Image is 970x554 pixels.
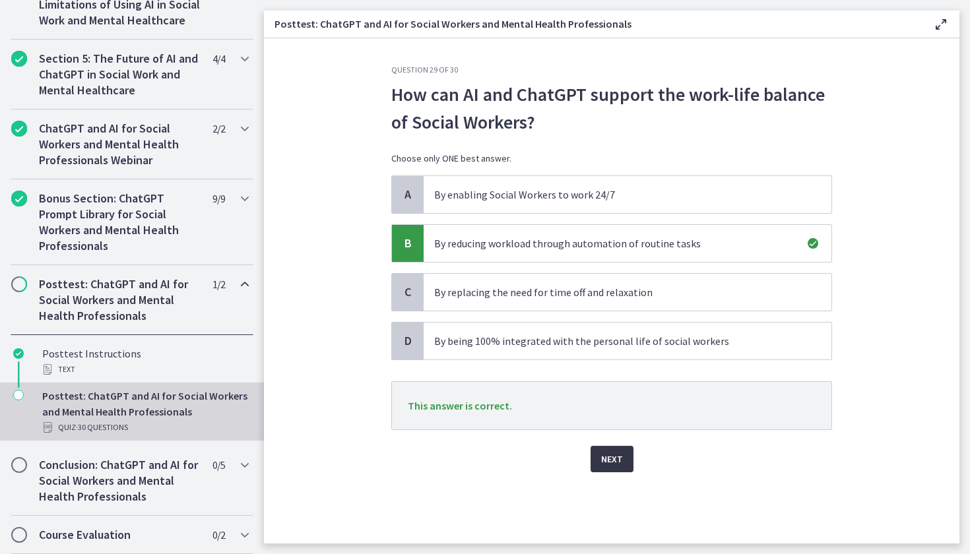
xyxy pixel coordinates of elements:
[11,121,27,137] i: Completed
[275,16,912,32] h3: Posttest: ChatGPT and AI for Social Workers and Mental Health Professionals
[39,121,200,168] h2: ChatGPT and AI for Social Workers and Mental Health Professionals Webinar
[39,276,200,324] h2: Posttest: ChatGPT and AI for Social Workers and Mental Health Professionals
[400,284,416,300] span: C
[39,457,200,505] h2: Conclusion: ChatGPT and AI for Social Workers and Mental Health Professionals
[39,191,200,254] h2: Bonus Section: ChatGPT Prompt Library for Social Workers and Mental Health Professionals
[434,187,794,202] p: By enabling Social Workers to work 24/7
[400,187,416,202] span: A
[212,121,225,137] span: 2 / 2
[434,235,794,251] p: By reducing workload through automation of routine tasks
[391,152,832,165] p: Choose only ONE best answer.
[13,348,24,359] i: Completed
[400,235,416,251] span: B
[391,80,832,136] p: How can AI and ChatGPT support the work-life balance of Social Workers?
[76,419,128,435] span: · 30 Questions
[39,51,200,98] h2: Section 5: The Future of AI and ChatGPT in Social Work and Mental Healthcare
[601,451,623,467] span: Next
[212,276,225,292] span: 1 / 2
[591,446,633,472] button: Next
[391,65,832,75] h3: Question 29 of 30
[212,457,225,473] span: 0 / 5
[39,527,200,543] h2: Course Evaluation
[400,333,416,349] span: D
[212,527,225,543] span: 0 / 2
[42,361,248,377] div: Text
[434,284,794,300] p: By replacing the need for time off and relaxation
[434,333,794,349] p: By being 100% integrated with the personal life of social workers
[11,191,27,206] i: Completed
[42,388,248,435] div: Posttest: ChatGPT and AI for Social Workers and Mental Health Professionals
[42,346,248,377] div: Posttest Instructions
[212,51,225,67] span: 4 / 4
[42,419,248,435] div: Quiz
[212,191,225,206] span: 9 / 9
[11,51,27,67] i: Completed
[408,399,512,412] span: This answer is correct.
